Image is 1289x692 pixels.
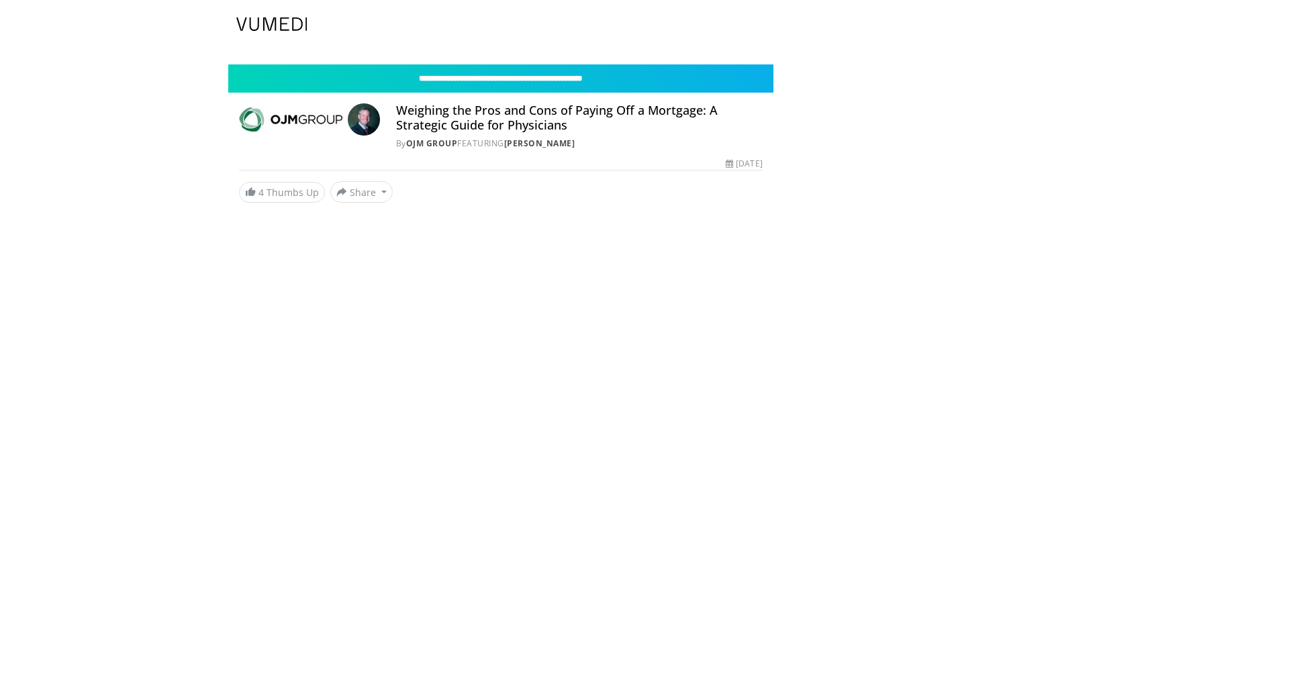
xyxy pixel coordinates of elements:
[726,158,762,170] div: [DATE]
[258,186,264,199] span: 4
[396,103,763,132] h4: Weighing the Pros and Cons of Paying Off a Mortgage: A Strategic Guide for Physicians
[239,103,342,136] img: OJM Group
[406,138,458,149] a: OJM Group
[396,138,763,150] div: By FEATURING
[236,17,307,31] img: VuMedi Logo
[330,181,393,203] button: Share
[239,182,325,203] a: 4 Thumbs Up
[348,103,380,136] img: Avatar
[504,138,575,149] a: [PERSON_NAME]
